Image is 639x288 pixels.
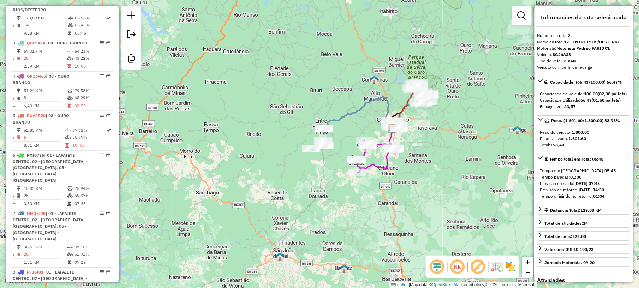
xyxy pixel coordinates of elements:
em: Opções [100,41,104,45]
span: + [526,257,530,266]
td: 09:19 [74,259,110,266]
a: Total de atividades:14 [537,218,631,228]
td: 8,81 KM [23,142,65,149]
div: Distância Total: [545,207,602,214]
i: Total de Atividades [17,194,21,198]
i: % de utilização do peso [67,49,73,53]
em: Opções [100,270,104,274]
div: Motorista: [537,45,631,52]
a: Total de itens:222,00 [537,231,631,241]
i: % de utilização da cubagem [65,135,71,139]
strong: 198,40 [551,142,565,148]
span: 129,88 KM [581,208,602,213]
div: Previsão de saída: [540,180,628,187]
i: % de utilização da cubagem [68,23,73,27]
strong: 12 - ENTRE RIOS/DESTERRO [564,39,621,44]
i: Total de Atividades [17,96,21,100]
strong: Motorista Padrão FARID CL [557,46,610,51]
td: 6 [23,134,65,141]
td: 36,63 KM [23,244,67,251]
em: Opções [100,74,104,78]
a: Exibir filtros [515,8,529,23]
span: 3 - [13,40,88,46]
strong: 01:00 [571,174,582,180]
span: Exibir rótulo [470,258,486,275]
img: RESIDENTE CONGONHAS [370,75,379,84]
strong: 1.800,00 [572,130,590,135]
span: | 01 - LAFAIETE CENTRO, 02 - [GEOGRAPHIC_DATA] - [GEOGRAPHIC_DATA], 05 - [GEOGRAPHIC_DATA] - [GEO... [13,211,88,242]
em: Rota exportada [106,153,110,157]
td: 2,39 KM [23,63,67,70]
span: Capacidade: (66,43/100,00) 66,43% [550,79,622,85]
i: Distância Total [17,128,21,132]
i: Tempo total em rota [65,143,69,148]
i: Tempo total em rota [68,31,71,35]
a: Peso: (1.601,60/1.800,00) 88,98% [537,115,631,125]
td: 88,98% [74,14,106,22]
i: Total de Atividades [17,252,21,257]
i: Tempo total em rota [67,202,71,206]
td: 6,40 KM [23,102,67,109]
i: % de utilização da cubagem [67,56,73,60]
span: Total de atividades: [545,221,588,226]
div: Capacidade do veículo: [540,91,628,97]
td: / [13,192,16,199]
div: Capacidade Utilizada: [540,97,628,103]
span: 4 - [13,73,70,85]
i: Distância Total [17,16,21,20]
i: Tempo total em rota [67,260,71,265]
a: Valor total:R$ 10.190,23 [537,244,631,254]
i: Tempo total em rota [67,64,71,68]
td: = [13,142,16,149]
i: % de utilização do peso [68,16,73,20]
strong: (02,38 pallets) [598,91,627,96]
td: 10:00 [74,63,110,70]
strong: [DATE] 14:30 [579,187,604,192]
td: / [13,251,16,258]
div: Tempo em [GEOGRAPHIC_DATA]: [540,168,628,174]
span: PXI0736 [27,152,44,158]
em: Rota exportada [106,211,110,216]
img: Sala São João [275,252,285,261]
em: Opções [100,113,104,118]
td: = [13,200,16,208]
i: Tempo total em rota [67,104,71,108]
span: QUL5A74 [27,40,45,46]
i: Rota otimizada [107,128,111,132]
td: = [13,30,16,37]
strong: 14 [583,221,588,226]
span: Peso do veículo: [540,130,590,135]
span: | [409,282,410,287]
span: HNQ5I40 [27,211,46,216]
td: 1,31 KM [23,259,67,266]
td: 97,16% [74,244,110,251]
td: 67,61% [72,127,106,134]
div: Número da rota: [537,32,631,39]
em: Opções [100,153,104,157]
em: Rota exportada [106,113,110,118]
td: 06:45 [74,30,106,37]
h4: Informações da rota selecionada [537,14,631,21]
strong: (01,58 pallets) [592,97,621,103]
td: 07:43 [74,200,110,208]
a: Leaflet [391,282,408,287]
div: Map data © contributors,© 2025 TomTom, Microsoft [389,282,537,288]
td: / [13,134,16,141]
div: Total de itens: [545,233,586,240]
i: Distância Total [17,187,21,191]
td: 75,94% [74,185,110,192]
i: % de utilização da cubagem [67,252,73,257]
div: Previsão de retorno: [540,187,628,193]
i: % de utilização do peso [67,245,73,250]
i: Total de Atividades [17,56,21,60]
td: / [13,94,16,101]
h4: Atividades [537,277,631,283]
a: Zoom out [522,267,533,278]
span: RTJ8I01 [27,270,43,275]
td: 64,23% [74,48,110,55]
i: Distância Total [17,245,21,250]
span: Peso: (1.601,60/1.800,00) 88,98% [551,118,620,123]
td: 09:59 [74,102,110,109]
strong: R$ 10.190,23 [567,247,594,252]
em: Rota exportada [106,270,110,274]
